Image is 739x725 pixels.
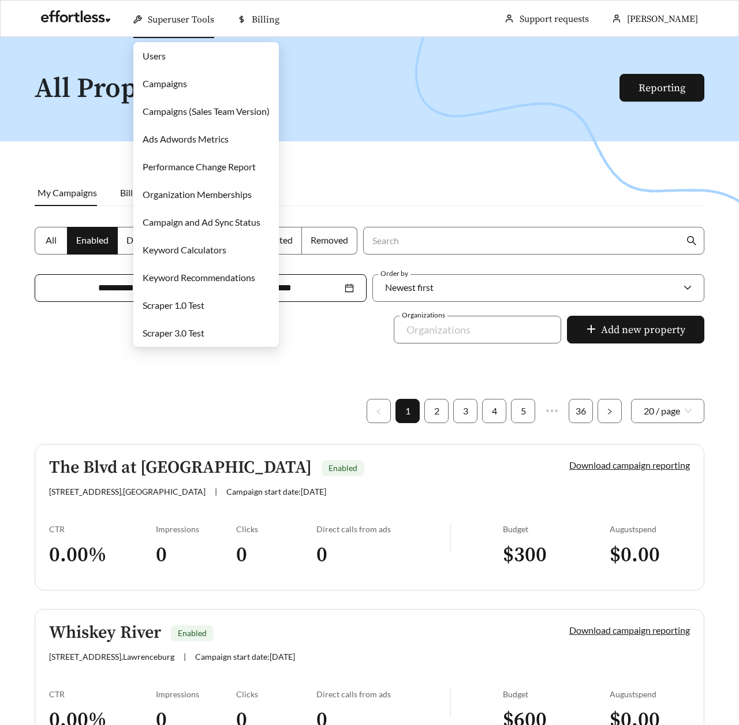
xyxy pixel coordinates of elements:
[503,524,610,534] div: Budget
[49,458,312,477] h5: The Blvd at [GEOGRAPHIC_DATA]
[46,234,57,245] span: All
[143,216,260,227] a: Campaign and Ad Sync Status
[35,74,621,104] h1: All Properties
[252,14,279,25] span: Billing
[567,316,704,343] button: plusAdd new property
[143,189,252,200] a: Organization Memberships
[49,623,161,642] h5: Whiskey River
[569,399,593,423] li: 36
[598,399,622,423] li: Next Page
[143,244,226,255] a: Keyword Calculators
[156,542,236,568] h3: 0
[569,459,690,470] a: Download campaign reporting
[606,408,613,415] span: right
[143,50,166,61] a: Users
[610,524,690,534] div: August spend
[425,399,448,423] a: 2
[511,399,535,423] li: 5
[236,524,316,534] div: Clicks
[639,81,685,95] a: Reporting
[483,399,506,423] a: 4
[316,689,450,699] div: Direct calls from ads
[148,14,214,25] span: Superuser Tools
[35,444,704,591] a: The Blvd at [GEOGRAPHIC_DATA]Enabled[STREET_ADDRESS],[GEOGRAPHIC_DATA]|Campaign start date:[DATE]...
[395,399,420,423] li: 1
[316,542,450,568] h3: 0
[195,652,295,662] span: Campaign start date: [DATE]
[143,161,256,172] a: Performance Change Report
[450,524,451,552] img: line
[49,689,156,699] div: CTR
[49,542,156,568] h3: 0.00 %
[49,652,174,662] span: [STREET_ADDRESS] , Lawrenceburg
[311,234,348,245] span: Removed
[143,272,255,283] a: Keyword Recommendations
[385,282,434,293] span: Newest first
[215,487,217,496] span: |
[396,399,419,423] a: 1
[540,399,564,423] li: Next 5 Pages
[367,399,391,423] button: left
[619,74,704,102] button: Reporting
[627,13,698,25] span: [PERSON_NAME]
[126,234,171,245] span: Delinquent
[143,327,204,338] a: Scraper 3.0 Test
[644,399,692,423] span: 20 / page
[178,628,207,638] span: Enabled
[156,689,236,699] div: Impressions
[120,187,145,198] span: Billing
[610,542,690,568] h3: $ 0.00
[512,399,535,423] a: 5
[236,689,316,699] div: Clicks
[569,399,592,423] a: 36
[156,524,236,534] div: Impressions
[453,399,477,423] li: 3
[520,13,589,25] a: Support requests
[598,399,622,423] button: right
[540,399,564,423] span: •••
[226,487,326,496] span: Campaign start date: [DATE]
[49,524,156,534] div: CTR
[569,625,690,636] a: Download campaign reporting
[49,487,206,496] span: [STREET_ADDRESS] , [GEOGRAPHIC_DATA]
[143,133,229,144] a: Ads Adwords Metrics
[375,408,382,415] span: left
[631,399,704,423] div: Page Size
[329,463,357,473] span: Enabled
[450,689,451,717] img: line
[76,234,109,245] span: Enabled
[454,399,477,423] a: 3
[601,322,685,338] span: Add new property
[316,524,450,534] div: Direct calls from ads
[482,399,506,423] li: 4
[503,542,610,568] h3: $ 300
[143,300,204,311] a: Scraper 1.0 Test
[143,78,187,89] a: Campaigns
[610,689,690,699] div: August spend
[503,689,610,699] div: Budget
[236,542,316,568] h3: 0
[367,399,391,423] li: Previous Page
[686,236,697,246] span: search
[184,652,186,662] span: |
[424,399,449,423] li: 2
[143,106,270,117] a: Campaigns (Sales Team Version)
[586,324,596,337] span: plus
[38,187,97,198] span: My Campaigns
